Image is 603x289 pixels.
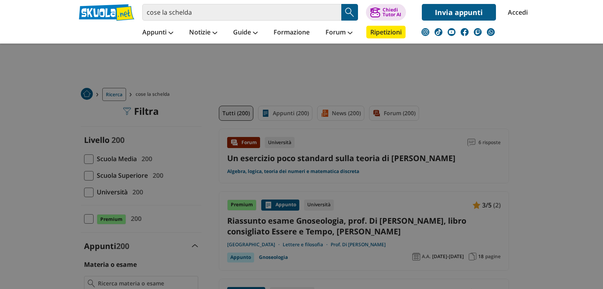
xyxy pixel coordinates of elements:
a: Formazione [272,26,312,40]
a: Forum [324,26,354,40]
img: twitch [474,28,482,36]
img: youtube [448,28,456,36]
a: Notizie [187,26,219,40]
img: instagram [421,28,429,36]
button: Search Button [341,4,358,21]
a: Invia appunti [422,4,496,21]
img: facebook [461,28,469,36]
a: Appunti [140,26,175,40]
a: Guide [231,26,260,40]
input: Cerca appunti, riassunti o versioni [142,4,341,21]
img: Cerca appunti, riassunti o versioni [344,6,356,18]
img: tiktok [435,28,442,36]
img: WhatsApp [487,28,495,36]
a: Accedi [508,4,525,21]
button: ChiediTutor AI [366,4,406,21]
div: Chiedi Tutor AI [383,8,401,17]
a: Ripetizioni [366,26,406,38]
